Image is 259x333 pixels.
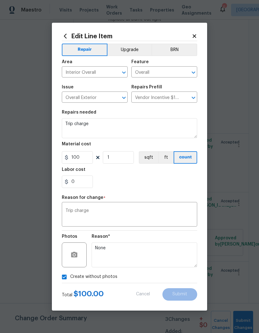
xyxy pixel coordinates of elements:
[62,234,77,239] h5: Photos
[62,110,96,115] h5: Repairs needed
[62,167,85,172] h5: Labor cost
[126,288,160,301] button: Cancel
[189,93,198,102] button: Open
[107,44,152,56] button: Upgrade
[139,151,158,164] button: sqft
[62,118,197,138] textarea: Trip charge
[158,151,174,164] button: ft
[131,60,149,64] h5: Feature
[174,151,197,164] button: count
[74,290,104,298] span: $ 100.00
[120,68,128,77] button: Open
[62,44,107,56] button: Repair
[62,142,91,146] h5: Material cost
[62,85,74,89] h5: Issue
[189,68,198,77] button: Open
[62,33,192,40] h2: Edit Line Item
[62,195,103,200] h5: Reason for change
[131,85,162,89] h5: Repairs Prefill
[66,209,193,222] textarea: Trip charge
[172,292,187,297] span: Submit
[162,288,197,301] button: Submit
[136,292,150,297] span: Cancel
[70,274,117,280] span: Create without photos
[120,93,128,102] button: Open
[92,242,197,267] textarea: None
[62,60,72,64] h5: Area
[62,291,104,298] div: Total
[92,234,110,239] h5: Reason*
[152,44,197,56] button: BRN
